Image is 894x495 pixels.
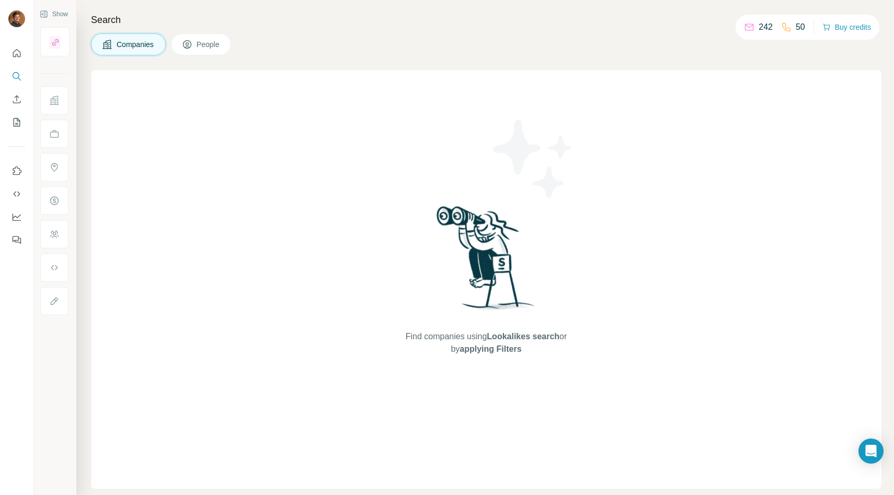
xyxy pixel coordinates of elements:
[759,21,773,33] p: 242
[487,332,559,341] span: Lookalikes search
[8,185,25,203] button: Use Surfe API
[8,67,25,86] button: Search
[8,162,25,180] button: Use Surfe on LinkedIn
[796,21,805,33] p: 50
[858,439,884,464] div: Open Intercom Messenger
[32,6,75,22] button: Show
[8,44,25,63] button: Quick start
[822,20,871,34] button: Buy credits
[8,208,25,226] button: Dashboard
[197,39,221,50] span: People
[8,113,25,132] button: My lists
[460,344,521,353] span: applying Filters
[486,112,580,206] img: Surfe Illustration - Stars
[8,231,25,249] button: Feedback
[8,90,25,109] button: Enrich CSV
[403,330,570,355] span: Find companies using or by
[8,10,25,27] img: Avatar
[91,13,881,27] h4: Search
[117,39,155,50] span: Companies
[432,203,541,320] img: Surfe Illustration - Woman searching with binoculars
